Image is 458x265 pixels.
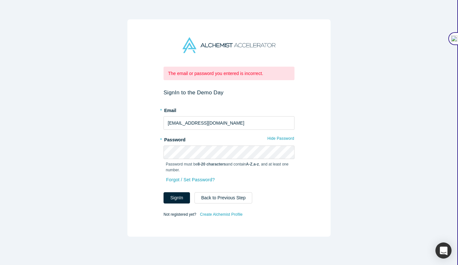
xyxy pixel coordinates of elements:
button: Hide Password [267,134,294,143]
p: Password must be and contain , , and at least one number. [166,161,292,173]
a: Create Alchemist Profile [200,210,243,219]
strong: A-Z [246,162,253,166]
p: The email or password you entered is incorrect. [168,70,290,77]
button: SignIn [164,192,190,203]
a: Forgot / Set Password? [166,174,215,185]
label: Password [164,134,294,143]
label: Email [164,105,294,114]
img: Alchemist Accelerator Logo [183,37,275,53]
button: Back to Previous Step [194,192,253,203]
strong: 8-20 characters [198,162,226,166]
h2: Sign In to the Demo Day [164,89,294,96]
strong: a-z [254,162,259,166]
span: Not registered yet? [164,212,196,217]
